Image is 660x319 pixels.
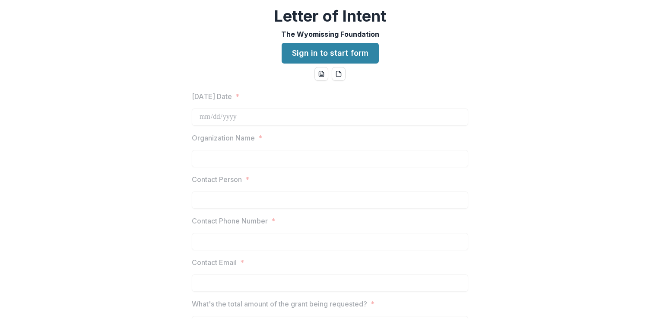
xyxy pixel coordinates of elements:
[192,91,232,102] p: [DATE] Date
[192,299,367,309] p: What's the total amount of the grant being requested?
[274,7,386,26] h2: Letter of Intent
[282,43,379,64] a: Sign in to start form
[314,67,328,81] button: word-download
[192,133,255,143] p: Organization Name
[281,29,379,39] p: The Wyomissing Foundation
[192,216,268,226] p: Contact Phone Number
[192,174,242,185] p: Contact Person
[332,67,346,81] button: pdf-download
[192,257,237,268] p: Contact Email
